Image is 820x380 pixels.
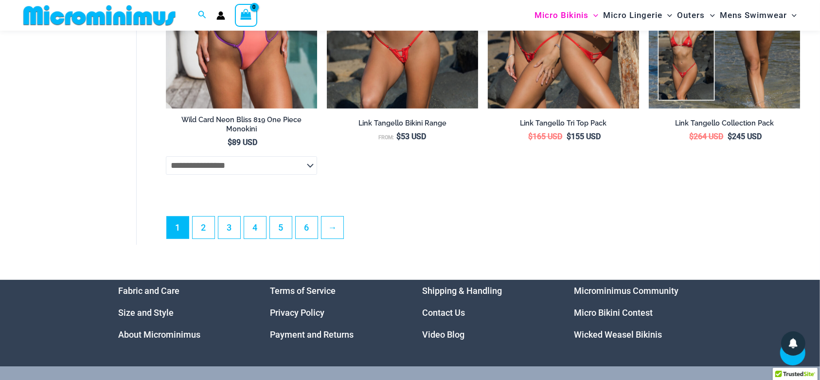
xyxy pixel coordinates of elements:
[662,3,672,28] span: Menu Toggle
[378,134,394,141] span: From:
[567,132,601,141] bdi: 155 USD
[675,3,717,28] a: OutersMenu ToggleMenu Toggle
[327,119,478,131] a: Link Tangello Bikini Range
[532,3,601,28] a: Micro BikinisMenu ToggleMenu Toggle
[118,280,246,345] nav: Menu
[787,3,797,28] span: Menu Toggle
[720,3,787,28] span: Mens Swimwear
[528,132,562,141] bdi: 165 USD
[198,9,207,21] a: Search icon link
[118,280,246,345] aside: Footer Widget 1
[689,132,694,141] span: $
[296,217,318,238] a: Page 6
[228,138,257,147] bdi: 89 USD
[396,132,401,141] span: $
[422,329,464,340] a: Video Blog
[689,132,723,141] bdi: 264 USD
[601,3,675,28] a: Micro LingerieMenu ToggleMenu Toggle
[228,138,232,147] span: $
[422,280,550,345] aside: Footer Widget 3
[574,280,702,345] nav: Menu
[649,119,800,128] h2: Link Tangello Collection Pack
[193,217,214,238] a: Page 2
[574,280,702,345] aside: Footer Widget 4
[567,132,571,141] span: $
[166,216,800,244] nav: Product Pagination
[118,286,179,296] a: Fabric and Care
[728,132,732,141] span: $
[19,4,179,26] img: MM SHOP LOGO FLAT
[574,308,653,318] a: Micro Bikini Contest
[422,308,465,318] a: Contact Us
[728,132,762,141] bdi: 245 USD
[327,119,478,128] h2: Link Tangello Bikini Range
[244,217,266,238] a: Page 4
[166,115,317,133] h2: Wild Card Neon Bliss 819 One Piece Monokini
[218,217,240,238] a: Page 3
[422,286,502,296] a: Shipping & Handling
[588,3,598,28] span: Menu Toggle
[717,3,799,28] a: Mens SwimwearMenu ToggleMenu Toggle
[603,3,662,28] span: Micro Lingerie
[705,3,715,28] span: Menu Toggle
[574,329,662,340] a: Wicked Weasel Bikinis
[535,3,588,28] span: Micro Bikinis
[270,286,336,296] a: Terms of Service
[528,132,533,141] span: $
[531,1,801,29] nav: Site Navigation
[396,132,426,141] bdi: 53 USD
[235,4,257,26] a: View Shopping Cart, empty
[270,217,292,238] a: Page 5
[649,119,800,131] a: Link Tangello Collection Pack
[167,217,189,238] span: Page 1
[422,280,550,345] nav: Menu
[574,286,679,296] a: Microminimus Community
[166,115,317,137] a: Wild Card Neon Bliss 819 One Piece Monokini
[270,308,325,318] a: Privacy Policy
[270,280,398,345] nav: Menu
[488,119,639,128] h2: Link Tangello Tri Top Pack
[488,119,639,131] a: Link Tangello Tri Top Pack
[216,11,225,20] a: Account icon link
[118,329,200,340] a: About Microminimus
[118,308,174,318] a: Size and Style
[321,217,343,238] a: →
[270,280,398,345] aside: Footer Widget 2
[677,3,705,28] span: Outers
[270,329,354,340] a: Payment and Returns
